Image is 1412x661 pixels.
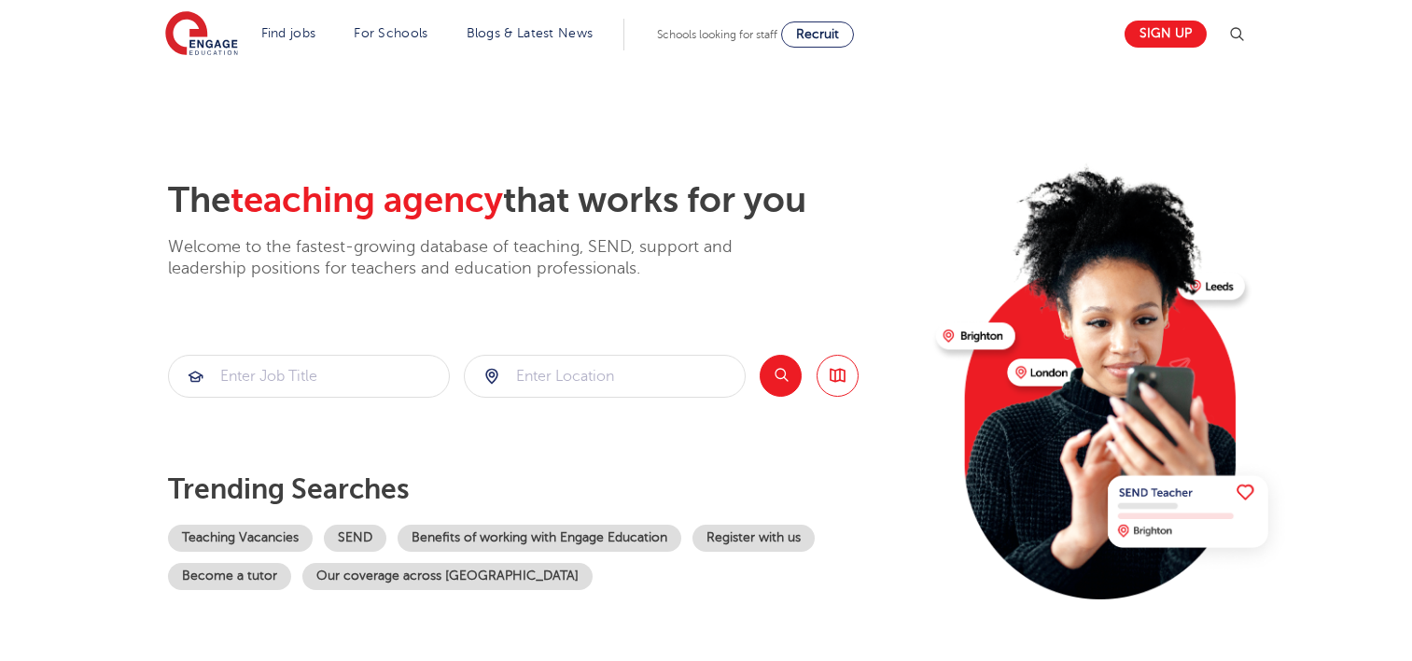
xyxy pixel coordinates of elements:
a: Teaching Vacancies [168,525,313,552]
a: Find jobs [261,26,316,40]
h2: The that works for you [168,179,921,222]
a: Become a tutor [168,563,291,590]
a: Sign up [1125,21,1207,48]
span: teaching agency [231,180,503,220]
span: Recruit [796,27,839,41]
input: Submit [169,356,449,397]
span: Schools looking for staff [657,28,777,41]
a: SEND [324,525,386,552]
a: For Schools [354,26,427,40]
div: Submit [464,355,746,398]
a: Benefits of working with Engage Education [398,525,681,552]
button: Search [760,355,802,397]
p: Trending searches [168,472,921,506]
a: Recruit [781,21,854,48]
a: Our coverage across [GEOGRAPHIC_DATA] [302,563,593,590]
input: Submit [465,356,745,397]
a: Blogs & Latest News [467,26,594,40]
div: Submit [168,355,450,398]
p: Welcome to the fastest-growing database of teaching, SEND, support and leadership positions for t... [168,236,784,280]
img: Engage Education [165,11,238,58]
a: Register with us [692,525,815,552]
